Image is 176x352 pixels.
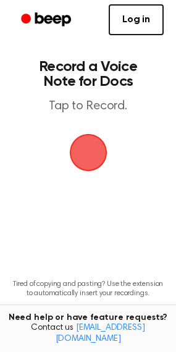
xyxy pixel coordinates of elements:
p: Tired of copying and pasting? Use the extension to automatically insert your recordings. [10,280,166,298]
button: Beep Logo [70,134,107,171]
p: Tap to Record. [22,99,154,114]
a: Log in [109,4,164,35]
a: [EMAIL_ADDRESS][DOMAIN_NAME] [56,324,145,343]
span: Contact us [7,323,169,345]
h1: Record a Voice Note for Docs [22,59,154,89]
a: Beep [12,8,82,32]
